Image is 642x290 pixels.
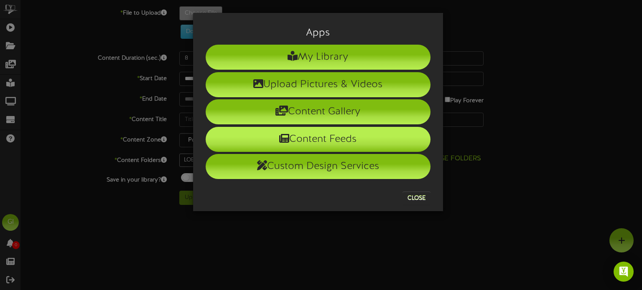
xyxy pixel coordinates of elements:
li: Content Gallery [206,99,431,124]
li: Content Feeds [206,127,431,152]
button: Close [403,192,431,205]
li: Custom Design Services [206,154,431,179]
h3: Apps [206,28,431,38]
li: My Library [206,45,431,70]
div: Open Intercom Messenger [614,262,634,282]
li: Upload Pictures & Videos [206,72,431,97]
